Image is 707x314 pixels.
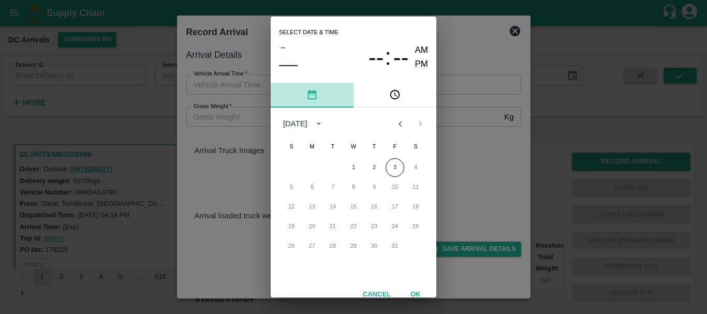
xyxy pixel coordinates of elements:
button: 2 [365,158,384,177]
button: 1 [344,158,363,177]
button: PM [415,57,429,71]
button: – [279,40,287,54]
span: : [385,43,391,71]
span: -- [369,44,384,71]
button: OK [399,286,432,304]
button: –– [279,54,298,74]
span: -- [393,44,409,71]
span: Saturday [406,137,425,157]
button: -- [369,43,384,71]
button: pick date [271,83,353,108]
span: Thursday [365,137,384,157]
button: calendar view is open, switch to year view [311,115,327,132]
button: Cancel [359,286,395,304]
span: Tuesday [323,137,342,157]
span: Monday [303,137,321,157]
span: Friday [386,137,404,157]
span: Sunday [282,137,301,157]
span: Select date & time [279,25,338,40]
span: – [281,40,285,54]
span: Wednesday [344,137,363,157]
button: 3 [386,158,404,177]
button: AM [415,43,429,57]
button: -- [393,43,409,71]
div: [DATE] [283,118,307,129]
button: Previous month [390,114,410,133]
button: pick time [353,83,436,108]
